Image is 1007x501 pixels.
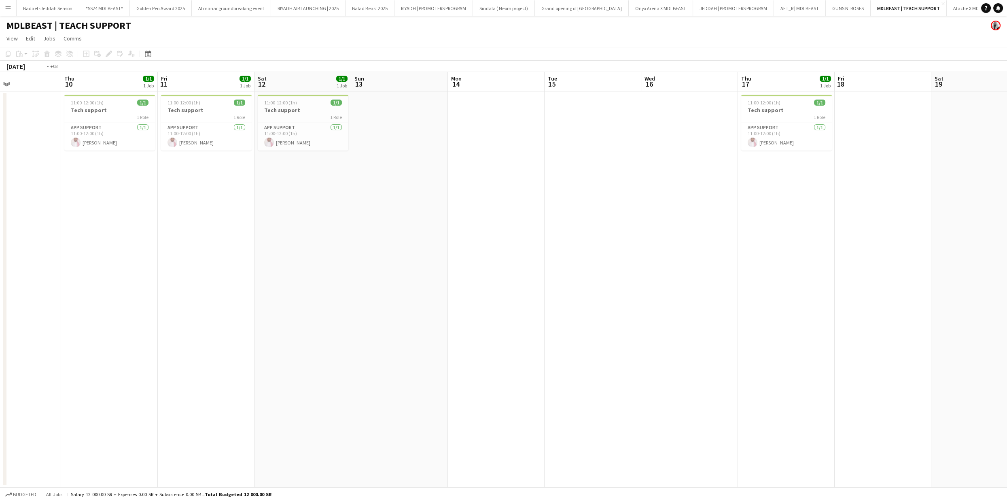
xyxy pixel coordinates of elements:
[64,95,155,151] app-job-card: 11:00-12:00 (1h)1/1Tech support1 RoleApp support1/111:00-12:00 (1h)[PERSON_NAME]
[331,100,342,106] span: 1/1
[935,75,943,82] span: Sat
[26,35,35,42] span: Edit
[43,35,55,42] span: Jobs
[240,83,250,89] div: 1 Job
[64,75,74,82] span: Thu
[240,76,251,82] span: 1/1
[354,75,364,82] span: Sun
[6,19,131,32] h1: MDLBEAST | TEACH SUPPORT
[6,62,25,70] div: [DATE]
[161,75,167,82] span: Fri
[258,123,348,151] app-card-role: App support1/111:00-12:00 (1h)[PERSON_NAME]
[814,100,825,106] span: 1/1
[79,0,130,16] button: *SS24 MDLBEAST*
[60,33,85,44] a: Comms
[473,0,535,16] button: Sindala ( Neom project)
[394,0,473,16] button: RIYADH | PROMOTERS PROGRAM
[774,0,826,16] button: AFT_R | MDLBEAST
[629,0,693,16] button: Onyx Arena X MDLBEAST
[548,75,557,82] span: Tue
[451,75,462,82] span: Mon
[161,123,252,151] app-card-role: App support1/111:00-12:00 (1h)[PERSON_NAME]
[71,100,104,106] span: 11:00-12:00 (1h)
[271,0,346,16] button: RIYADH AIR LAUNCHING | 2025
[644,75,655,82] span: Wed
[741,95,832,151] app-job-card: 11:00-12:00 (1h)1/1Tech support1 RoleApp support1/111:00-12:00 (1h)[PERSON_NAME]
[871,0,947,16] button: MDLBEAST | TEACH SUPPORT
[353,79,364,89] span: 13
[13,492,36,497] span: Budgeted
[63,79,74,89] span: 10
[991,21,1001,30] app-user-avatar: Ali Shamsan
[826,0,871,16] button: GUNS N' ROSES
[741,106,832,114] h3: Tech support
[838,75,844,82] span: Fri
[693,0,774,16] button: JEDDAH | PROMOTERS PROGRAM
[137,100,148,106] span: 1/1
[547,79,557,89] span: 15
[258,95,348,151] app-job-card: 11:00-12:00 (1h)1/1Tech support1 RoleApp support1/111:00-12:00 (1h)[PERSON_NAME]
[814,114,825,120] span: 1 Role
[192,0,271,16] button: Al manar groundbreaking event
[45,491,64,497] span: All jobs
[143,83,154,89] div: 1 Job
[346,0,394,16] button: Balad Beast 2025
[40,33,59,44] a: Jobs
[741,75,751,82] span: Thu
[64,35,82,42] span: Comms
[820,83,831,89] div: 1 Job
[450,79,462,89] span: 14
[535,0,629,16] button: Grand opening of [GEOGRAPHIC_DATA]
[258,106,348,114] h3: Tech support
[933,79,943,89] span: 19
[64,123,155,151] app-card-role: App support1/111:00-12:00 (1h)[PERSON_NAME]
[205,491,271,497] span: Total Budgeted 12 000.00 SR
[337,83,347,89] div: 1 Job
[257,79,267,89] span: 12
[64,106,155,114] h3: Tech support
[161,106,252,114] h3: Tech support
[137,114,148,120] span: 1 Role
[258,75,267,82] span: Sat
[143,76,154,82] span: 1/1
[740,79,751,89] span: 17
[820,76,831,82] span: 1/1
[330,114,342,120] span: 1 Role
[167,100,200,106] span: 11:00-12:00 (1h)
[336,76,348,82] span: 1/1
[17,0,79,16] button: Badael -Jeddah Season
[643,79,655,89] span: 16
[947,0,1002,16] button: Atache X MDLBEAST
[234,100,245,106] span: 1/1
[837,79,844,89] span: 18
[741,123,832,151] app-card-role: App support1/111:00-12:00 (1h)[PERSON_NAME]
[71,491,271,497] div: Salary 12 000.00 SR + Expenses 0.00 SR + Subsistence 0.00 SR =
[4,490,38,499] button: Budgeted
[23,33,38,44] a: Edit
[748,100,780,106] span: 11:00-12:00 (1h)
[161,95,252,151] app-job-card: 11:00-12:00 (1h)1/1Tech support1 RoleApp support1/111:00-12:00 (1h)[PERSON_NAME]
[130,0,192,16] button: Golden Pen Award 2025
[6,35,18,42] span: View
[160,79,167,89] span: 11
[50,63,58,69] div: +03
[233,114,245,120] span: 1 Role
[264,100,297,106] span: 11:00-12:00 (1h)
[3,33,21,44] a: View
